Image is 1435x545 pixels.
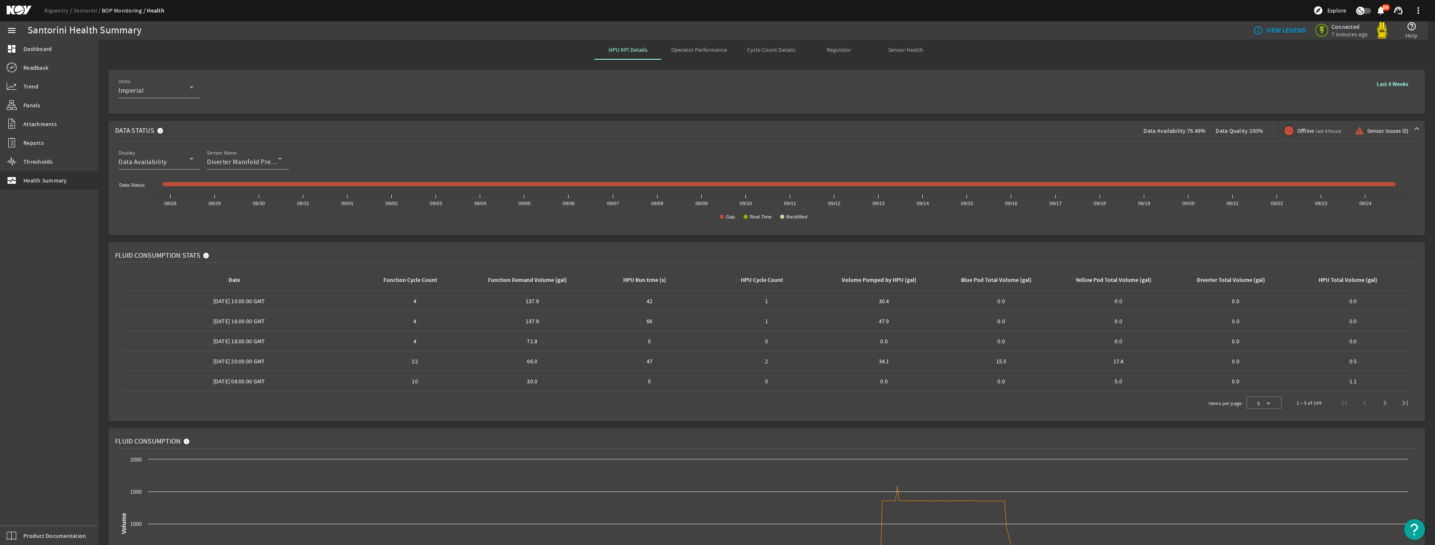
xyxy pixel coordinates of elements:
div: 0.0 [946,297,1057,305]
div: Data StatusData Availability:76.49%Data Quality:100%Offlinelast 4 hoursSensor Issues (0) [108,141,1425,236]
div: 137.9 [477,297,587,305]
div: [DATE] 18:00:00 GMT [125,337,353,345]
mat-icon: support_agent [1393,5,1403,15]
span: Attachments [23,120,57,128]
div: [DATE] 20:00:00 GMT [125,357,353,365]
text: 09/21 [1226,201,1239,206]
mat-icon: explore [1313,5,1323,15]
text: 09/09 [695,201,707,206]
div: [DATE] 08:00:00 GMT [125,377,353,385]
span: 7 minutes ago [1332,30,1368,38]
text: 09/20 [1182,201,1194,206]
div: Yellow Pod Total Volume (gal) [1076,276,1151,285]
div: 30.4 [828,297,939,305]
div: 1 – 5 of 149 [1297,399,1322,407]
div: Date [125,276,350,285]
div: HPU Total Volume (gal) [1298,276,1405,285]
div: 0.0 [946,377,1057,385]
text: Gap [726,214,735,219]
div: 2 [711,357,822,365]
div: 4 [360,337,470,345]
mat-icon: menu [7,25,17,35]
div: Santorini Health Summary [28,26,141,35]
span: Reports [23,139,44,147]
span: Connected [1332,23,1368,30]
div: Function Demand Volume (gal) [477,276,584,285]
button: Next page [1375,393,1395,413]
div: 1 [711,297,822,305]
div: 0.0 [1181,377,1291,385]
text: Data Status [119,183,145,188]
div: Blue Pod Total Volume (gal) [961,276,1032,285]
div: Diverter Total Volume (gal) [1197,276,1265,285]
a: Rigsentry [44,7,73,14]
text: 09/04 [474,201,486,206]
mat-label: Sensor Name [207,150,237,156]
mat-expansion-panel-header: Data StatusData Availability:76.49%Data Quality:100%Offlinelast 4 hoursSensor Issues (0) [108,121,1425,141]
span: Fluid Consumption Stats [115,251,200,260]
span: Trend [23,82,38,91]
text: 09/13 [873,201,885,206]
div: 4 [360,297,470,305]
button: Last 4 Weeks [1370,76,1415,91]
span: Panels [23,101,40,109]
div: Volume Pumped by HPU (gal) [828,276,936,285]
text: 09/17 [1050,201,1062,206]
a: Santorini [73,7,102,14]
div: 0.5 [1298,357,1408,365]
div: 0.0 [1298,317,1408,325]
div: 0 [711,337,822,345]
span: Imperial [118,86,143,95]
text: 09/12 [828,201,840,206]
span: Help [1405,31,1417,40]
text: 09/08 [651,201,663,206]
div: 0.0 [1298,297,1408,305]
span: Sensor Health [888,47,923,53]
text: 09/01 [341,201,353,206]
b: Last 4 Weeks [1377,80,1408,88]
div: 0.0 [946,337,1057,345]
a: BOP Monitoring [102,7,147,14]
div: 34.1 [828,357,939,365]
div: 66.0 [477,357,587,365]
text: 1000 [130,521,142,527]
div: Function Cycle Count [360,276,467,285]
span: 100% [1249,127,1264,134]
div: 0.0 [828,377,939,385]
div: Volume Pumped by HPU (gal) [842,276,916,285]
span: Data Availability: [1143,127,1187,134]
div: 66 [594,317,705,325]
text: 09/23 [1315,201,1327,206]
div: 0.0 [946,317,1057,325]
div: [DATE] 16:00:00 GMT [125,317,353,325]
span: Cycle Count Details [747,47,796,53]
text: 09/19 [1138,201,1150,206]
text: 09/03 [430,201,442,206]
div: Blue Pod Total Volume (gal) [946,276,1053,285]
button: Open Resource Center [1404,519,1425,540]
b: VIEW LEGEND [1266,26,1306,35]
mat-label: Display [118,150,135,156]
text: 1500 [130,489,142,495]
div: 71.8 [477,337,587,345]
div: 1 [711,317,822,325]
mat-icon: warning [1354,126,1361,136]
button: 66 [1376,6,1385,15]
div: Items per page: [1208,399,1243,408]
span: Diverter Manifold Pressure [207,158,287,166]
text: 09/06 [563,201,575,206]
div: 0 [594,377,705,385]
button: more_vert [1408,0,1428,20]
button: Explore [1310,4,1349,17]
text: 08/30 [253,201,265,206]
div: 0.0 [828,337,939,345]
text: 09/16 [1005,201,1017,206]
div: 0.0 [1181,337,1291,345]
div: 0.0 [1181,357,1291,365]
div: 137.9 [477,317,587,325]
img: Yellowpod.svg [1374,22,1390,39]
span: Health Summary [23,176,67,185]
span: Offline [1297,127,1342,135]
div: 5.0 [1063,377,1174,385]
div: 42 [594,297,705,305]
